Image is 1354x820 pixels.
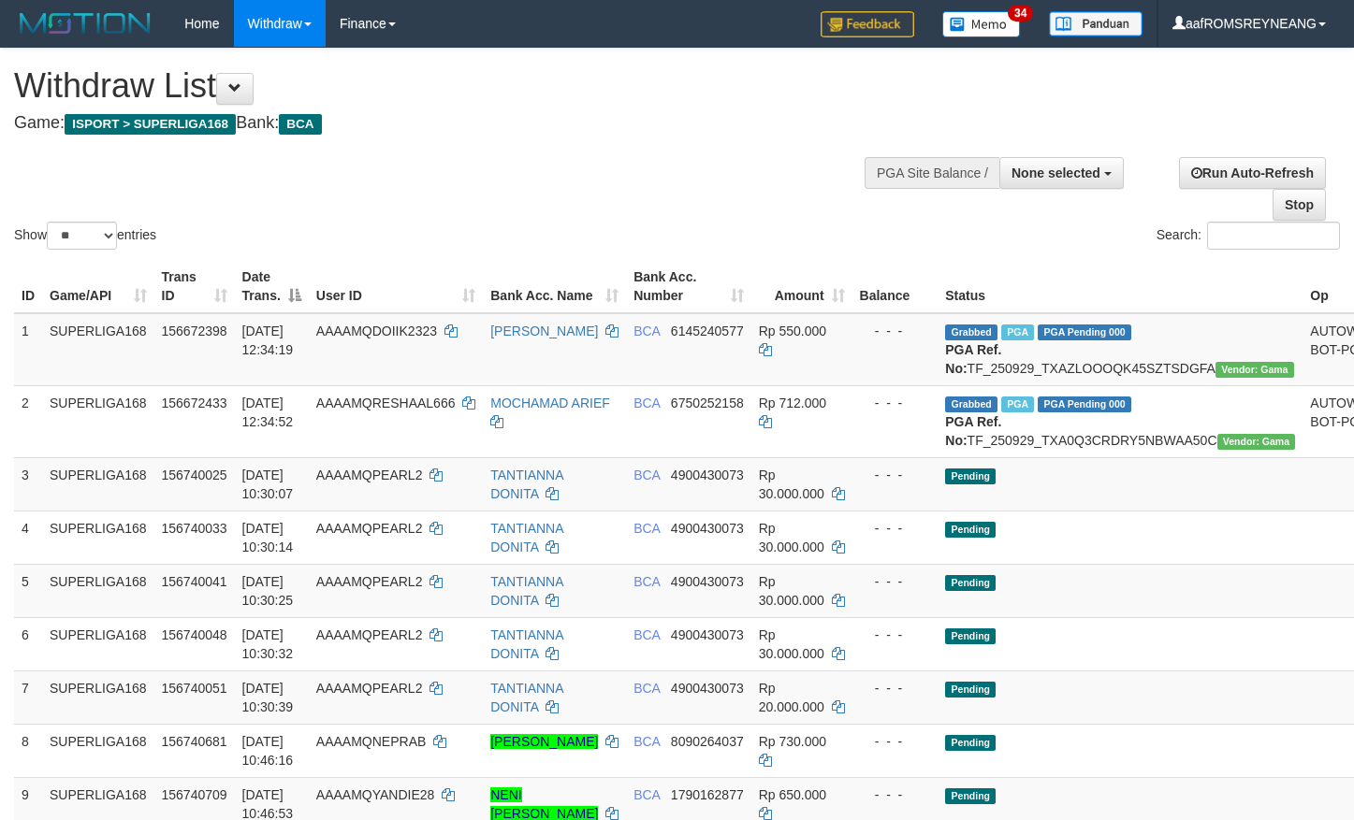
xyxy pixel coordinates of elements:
td: 6 [14,617,42,670]
th: Trans ID: activate to sort column ascending [154,260,235,313]
div: - - - [860,394,931,412]
span: Rp 30.000.000 [759,627,824,661]
a: Stop [1273,189,1326,221]
span: AAAAMQPEARL2 [316,627,423,642]
span: 156672398 [162,324,227,338]
div: - - - [860,572,931,591]
th: Game/API: activate to sort column ascending [42,260,154,313]
span: Grabbed [945,324,997,340]
th: Bank Acc. Name: activate to sort column ascending [483,260,626,313]
span: BCA [633,734,660,749]
span: BCA [633,468,660,482]
span: 156740041 [162,574,227,589]
img: Button%20Memo.svg [942,11,1021,37]
span: Copy 1790162877 to clipboard [671,787,744,802]
div: - - - [860,519,931,538]
span: Copy 4900430073 to clipboard [671,627,744,642]
span: 156740025 [162,468,227,482]
span: Rp 650.000 [759,787,826,802]
span: Pending [945,628,996,644]
span: ISPORT > SUPERLIGA168 [65,114,236,135]
th: Status [938,260,1303,313]
span: Copy 6145240577 to clipboard [671,324,744,338]
span: Copy 4900430073 to clipboard [671,574,744,589]
td: SUPERLIGA168 [42,724,154,777]
span: Vendor URL: https://trx31.1velocity.biz [1217,434,1296,450]
th: Bank Acc. Number: activate to sort column ascending [626,260,751,313]
span: AAAAMQNEPRAB [316,734,426,749]
td: 3 [14,457,42,511]
td: 7 [14,670,42,724]
span: [DATE] 10:30:32 [242,627,294,661]
span: 34 [1008,5,1033,22]
div: - - - [860,626,931,644]
span: 156740048 [162,627,227,642]
span: 156740709 [162,787,227,802]
span: 156740051 [162,681,227,696]
span: [DATE] 12:34:52 [242,396,294,429]
span: BCA [633,681,660,696]
a: MOCHAMAD ARIEF [490,396,610,410]
span: [DATE] 10:30:25 [242,574,294,608]
span: BCA [279,114,321,135]
span: 156672433 [162,396,227,410]
b: PGA Ref. No: [945,342,1001,376]
img: panduan.png [1049,11,1143,36]
span: Rp 550.000 [759,324,826,338]
a: TANTIANNA DONITA [490,468,563,501]
a: TANTIANNA DONITA [490,574,563,608]
span: Copy 4900430073 to clipboard [671,681,744,696]
img: MOTION_logo.png [14,9,156,37]
span: Copy 8090264037 to clipboard [671,734,744,749]
span: Copy 4900430073 to clipboard [671,521,744,536]
label: Show entries [14,222,156,250]
th: Balance [852,260,939,313]
td: SUPERLIGA168 [42,511,154,564]
span: Pending [945,682,996,698]
span: Vendor URL: https://trx31.1velocity.biz [1216,362,1294,378]
label: Search: [1157,222,1340,250]
td: SUPERLIGA168 [42,617,154,670]
a: [PERSON_NAME] [490,734,598,749]
span: Marked by aafsoycanthlai [1001,396,1034,412]
span: AAAAMQPEARL2 [316,521,423,536]
h1: Withdraw List [14,67,884,105]
span: PGA Pending [1038,324,1131,340]
td: 2 [14,385,42,457]
div: - - - [860,322,931,340]
td: TF_250929_TXAZLOOOQK45SZTSDGFA [938,313,1303,386]
span: BCA [633,787,660,802]
span: Pending [945,788,996,804]
span: BCA [633,324,660,338]
a: TANTIANNA DONITA [490,681,563,714]
td: SUPERLIGA168 [42,385,154,457]
button: None selected [999,157,1124,189]
span: PGA Pending [1038,396,1131,412]
h4: Game: Bank: [14,114,884,133]
a: Run Auto-Refresh [1179,157,1326,189]
span: AAAAMQPEARL2 [316,574,423,589]
div: - - - [860,785,931,804]
span: Rp 20.000.000 [759,681,824,714]
span: 156740681 [162,734,227,749]
span: Pending [945,468,996,484]
th: Date Trans.: activate to sort column descending [235,260,309,313]
span: BCA [633,627,660,642]
span: AAAAMQPEARL2 [316,681,423,696]
span: BCA [633,396,660,410]
span: BCA [633,521,660,536]
td: SUPERLIGA168 [42,457,154,511]
td: SUPERLIGA168 [42,564,154,617]
a: TANTIANNA DONITA [490,627,563,661]
span: [DATE] 10:30:07 [242,468,294,501]
span: [DATE] 12:34:19 [242,324,294,357]
span: Rp 30.000.000 [759,521,824,554]
span: Rp 712.000 [759,396,826,410]
span: Pending [945,522,996,538]
th: ID [14,260,42,313]
span: [DATE] 10:30:39 [242,681,294,714]
span: Copy 4900430073 to clipboard [671,468,744,482]
td: 4 [14,511,42,564]
span: BCA [633,574,660,589]
span: Pending [945,575,996,591]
